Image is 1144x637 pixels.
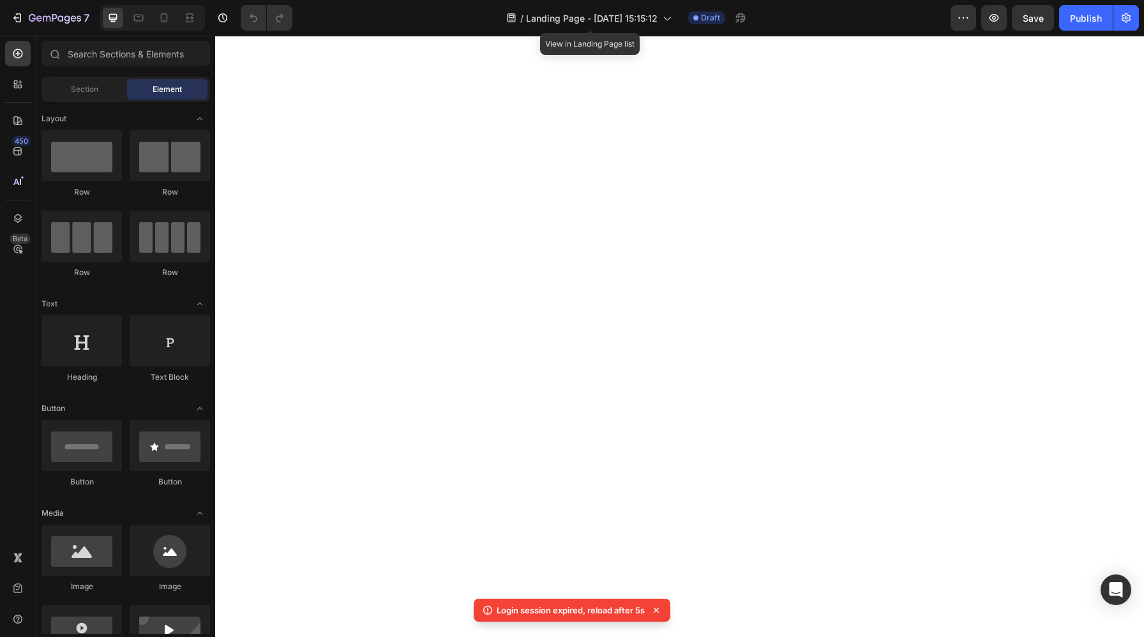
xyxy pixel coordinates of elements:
span: Save [1023,13,1044,24]
div: Image [41,581,122,592]
iframe: Design area [215,36,1144,637]
div: Publish [1070,11,1102,25]
span: Toggle open [190,109,210,129]
div: Row [41,267,122,278]
span: Text [41,298,57,310]
div: Text Block [130,371,210,383]
span: Draft [701,12,720,24]
div: Button [41,476,122,488]
div: Open Intercom Messenger [1101,574,1131,605]
div: Heading [41,371,122,383]
div: Row [130,186,210,198]
button: Publish [1059,5,1113,31]
span: Button [41,403,65,414]
span: / [520,11,523,25]
div: Beta [10,234,31,244]
div: 450 [12,136,31,146]
span: Media [41,507,64,519]
span: Landing Page - [DATE] 15:15:12 [526,11,658,25]
div: Button [130,476,210,488]
span: Layout [41,113,66,124]
div: Row [41,186,122,198]
p: 7 [84,10,89,26]
span: Section [71,84,98,95]
span: Toggle open [190,294,210,314]
button: 7 [5,5,95,31]
input: Search Sections & Elements [41,41,210,66]
span: Toggle open [190,398,210,419]
div: Row [130,267,210,278]
button: Save [1012,5,1054,31]
div: Image [130,581,210,592]
span: Element [153,84,182,95]
span: Toggle open [190,503,210,523]
p: Login session expired, reload after 5s [497,604,645,617]
div: Undo/Redo [241,5,292,31]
